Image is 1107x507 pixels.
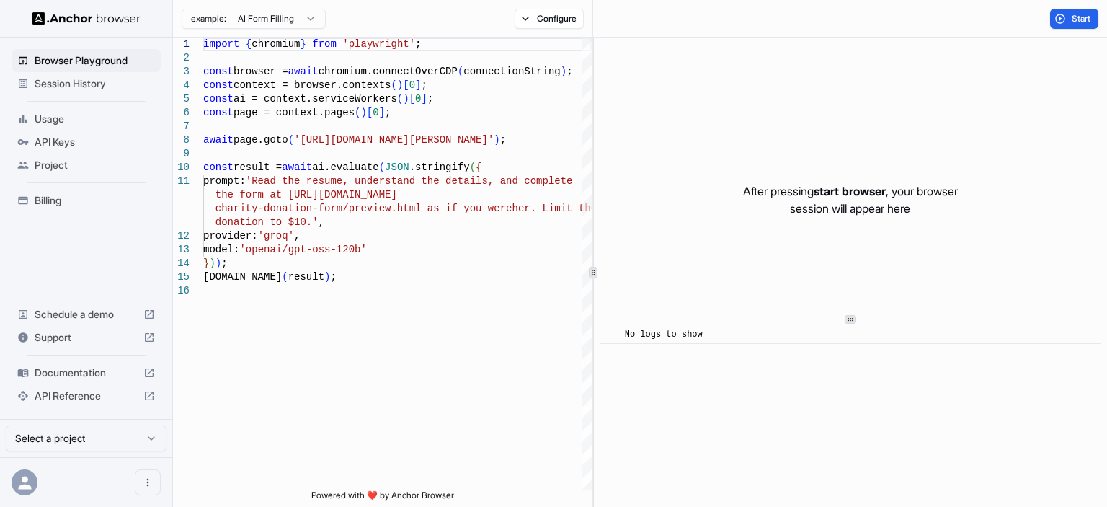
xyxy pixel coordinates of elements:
[427,93,433,105] span: ;
[367,107,373,118] span: [
[470,162,476,173] span: (
[173,92,190,106] div: 5
[203,134,234,146] span: await
[312,38,337,50] span: from
[12,326,161,349] div: Support
[607,327,614,342] span: ​
[234,134,288,146] span: page.goto
[288,134,294,146] span: (
[221,257,227,269] span: ;
[35,135,155,149] span: API Keys
[215,203,512,214] span: charity-donation-form/preview.html as if you were
[35,158,155,172] span: Project
[379,107,385,118] span: ]
[32,12,141,25] img: Anchor Logo
[234,107,355,118] span: page = context.pages
[12,131,161,154] div: API Keys
[311,490,454,507] span: Powered with ❤️ by Anchor Browser
[239,244,366,255] span: 'openai/gpt-oss-120b'
[252,38,300,50] span: chromium
[319,216,324,228] span: ,
[355,107,360,118] span: (
[561,66,566,77] span: )
[173,270,190,284] div: 15
[35,76,155,91] span: Session History
[35,112,155,126] span: Usage
[458,66,463,77] span: (
[203,162,234,173] span: const
[12,72,161,95] div: Session History
[203,244,239,255] span: model:
[173,175,190,188] div: 11
[342,38,415,50] span: 'playwright'
[409,93,415,105] span: [
[35,330,138,345] span: Support
[173,120,190,133] div: 7
[743,182,958,217] p: After pressing , your browser session will appear here
[625,330,703,340] span: No logs to show
[35,53,155,68] span: Browser Playground
[294,230,300,242] span: ,
[385,107,391,118] span: ;
[234,66,288,77] span: browser =
[246,38,252,50] span: {
[409,162,470,173] span: .stringify
[173,133,190,147] div: 8
[421,93,427,105] span: ]
[258,230,294,242] span: 'groq'
[324,271,330,283] span: )
[300,38,306,50] span: }
[500,134,506,146] span: ;
[360,107,366,118] span: )
[35,193,155,208] span: Billing
[173,243,190,257] div: 13
[173,38,190,51] div: 1
[463,66,560,77] span: connectionString
[35,307,138,322] span: Schedule a demo
[209,257,215,269] span: )
[288,271,324,283] span: result
[282,162,312,173] span: await
[421,79,427,91] span: ;
[391,79,396,91] span: (
[319,66,458,77] span: chromium.connectOverCDP
[512,203,597,214] span: her. Limit the
[385,162,409,173] span: JSON
[234,79,391,91] span: context = browser.contexts
[35,389,138,403] span: API Reference
[397,93,403,105] span: (
[288,66,319,77] span: await
[191,13,226,25] span: example:
[814,184,886,198] span: start browser
[203,38,239,50] span: import
[203,107,234,118] span: const
[515,9,584,29] button: Configure
[566,66,572,77] span: ;
[173,51,190,65] div: 2
[403,79,409,91] span: [
[330,271,336,283] span: ;
[215,216,319,228] span: donation to $10.'
[35,366,138,380] span: Documentation
[12,303,161,326] div: Schedule a demo
[312,162,378,173] span: ai.evaluate
[203,66,234,77] span: const
[12,361,161,384] div: Documentation
[12,154,161,177] div: Project
[135,469,161,495] button: Open menu
[403,93,409,105] span: )
[494,134,499,146] span: )
[409,79,415,91] span: 0
[173,79,190,92] div: 4
[373,107,378,118] span: 0
[12,189,161,212] div: Billing
[203,271,282,283] span: [DOMAIN_NAME]
[173,161,190,175] div: 10
[415,93,421,105] span: 0
[215,189,397,200] span: the form at [URL][DOMAIN_NAME]
[173,229,190,243] div: 12
[234,162,282,173] span: result =
[203,257,209,269] span: }
[173,106,190,120] div: 6
[379,162,385,173] span: (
